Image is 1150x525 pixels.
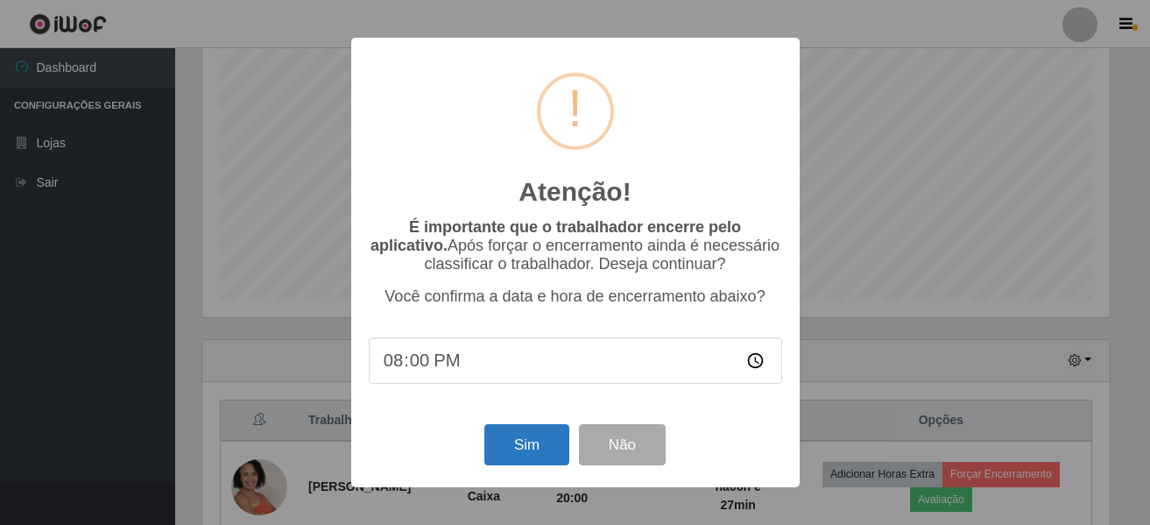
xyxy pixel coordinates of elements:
[369,287,782,306] p: Você confirma a data e hora de encerramento abaixo?
[519,176,631,208] h2: Atenção!
[370,218,741,254] b: É importante que o trabalhador encerre pelo aplicativo.
[579,424,666,465] button: Não
[484,424,569,465] button: Sim
[369,218,782,273] p: Após forçar o encerramento ainda é necessário classificar o trabalhador. Deseja continuar?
